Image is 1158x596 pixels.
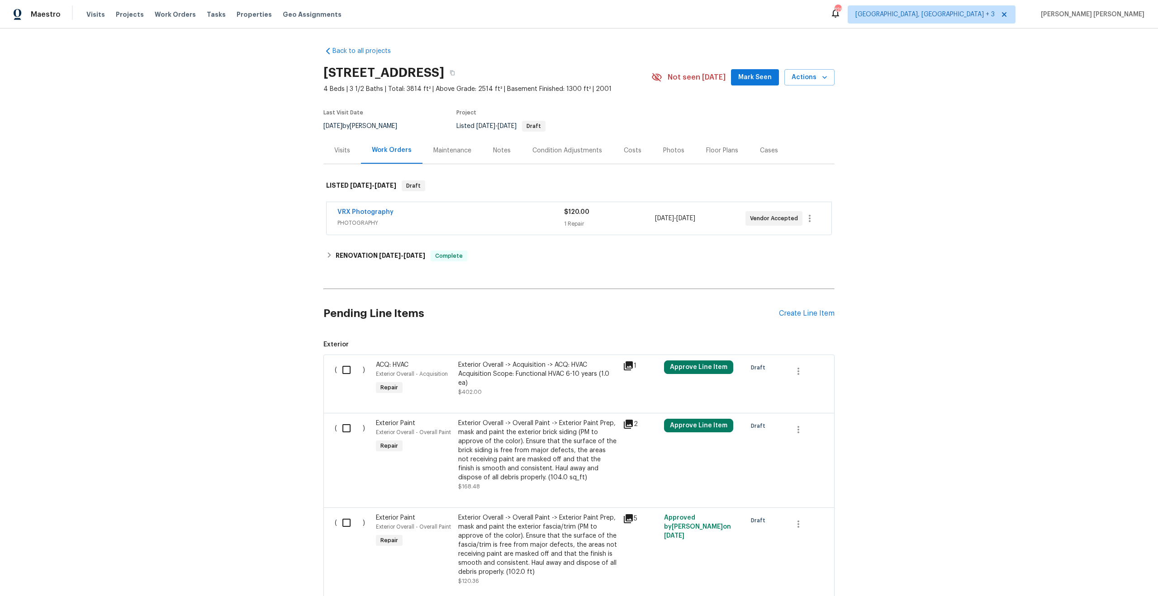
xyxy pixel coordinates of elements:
div: Work Orders [372,146,412,155]
div: 5 [623,513,659,524]
span: Approved by [PERSON_NAME] on [664,515,731,539]
div: Exterior Overall -> Overall Paint -> Exterior Paint Prep, mask and paint the exterior fascia/trim... [458,513,617,577]
span: [DATE] [350,182,372,189]
span: [PERSON_NAME] [PERSON_NAME] [1037,10,1144,19]
div: Photos [663,146,684,155]
div: Condition Adjustments [532,146,602,155]
div: Create Line Item [779,309,835,318]
span: Exterior [323,340,835,349]
span: Geo Assignments [283,10,342,19]
span: Work Orders [155,10,196,19]
span: Projects [116,10,144,19]
span: [DATE] [664,533,684,539]
span: Mark Seen [738,72,772,83]
span: Exterior Overall - Overall Paint [376,524,451,530]
span: Repair [377,536,402,545]
span: Exterior Overall - Acquisition [376,371,448,377]
span: - [655,214,695,223]
span: Repair [377,383,402,392]
button: Approve Line Item [664,360,733,374]
span: $402.00 [458,389,482,395]
button: Mark Seen [731,69,779,86]
span: Exterior Paint [376,420,415,426]
span: - [476,123,517,129]
span: $120.36 [458,578,479,584]
span: ACQ: HVAC [376,362,408,368]
span: 4 Beds | 3 1/2 Baths | Total: 3814 ft² | Above Grade: 2514 ft² | Basement Finished: 1300 ft² | 2001 [323,85,651,94]
h2: [STREET_ADDRESS] [323,68,444,77]
div: Notes [493,146,511,155]
span: Not seen [DATE] [668,73,726,82]
span: [DATE] [655,215,674,222]
div: RENOVATION [DATE]-[DATE]Complete [323,245,835,267]
span: Actions [792,72,827,83]
span: Draft [523,123,545,129]
span: $120.00 [564,209,589,215]
span: [DATE] [323,123,342,129]
span: - [379,252,425,259]
span: Visits [86,10,105,19]
h6: LISTED [326,180,396,191]
span: Properties [237,10,272,19]
div: ( ) [332,511,373,588]
span: Repair [377,441,402,450]
span: $168.48 [458,484,480,489]
span: - [350,182,396,189]
span: [GEOGRAPHIC_DATA], [GEOGRAPHIC_DATA] + 3 [855,10,995,19]
button: Approve Line Item [664,419,733,432]
span: [DATE] [476,123,495,129]
span: [DATE] [375,182,396,189]
div: ( ) [332,416,373,494]
span: Last Visit Date [323,110,363,115]
div: Exterior Overall -> Overall Paint -> Exterior Paint Prep, mask and paint the exterior brick sidin... [458,419,617,482]
span: Maestro [31,10,61,19]
div: Visits [334,146,350,155]
div: ( ) [332,358,373,399]
div: 129 [835,5,841,14]
span: [DATE] [403,252,425,259]
span: Draft [403,181,424,190]
span: [DATE] [676,215,695,222]
h6: RENOVATION [336,251,425,261]
div: LISTED [DATE]-[DATE]Draft [323,171,835,200]
div: Floor Plans [706,146,738,155]
span: Complete [432,251,466,260]
span: Vendor Accepted [750,214,802,223]
span: Project [456,110,476,115]
span: Exterior Overall - Overall Paint [376,430,451,435]
div: by [PERSON_NAME] [323,121,408,132]
div: 2 [623,419,659,430]
button: Copy Address [444,65,460,81]
span: Exterior Paint [376,515,415,521]
span: Draft [751,516,769,525]
a: VRX Photography [337,209,394,215]
span: Listed [456,123,546,129]
span: [DATE] [498,123,517,129]
div: 1 Repair [564,219,655,228]
span: Draft [751,421,769,430]
div: Maintenance [433,146,471,155]
h2: Pending Line Items [323,293,779,335]
div: Costs [624,146,641,155]
div: Exterior Overall -> Acquisition -> ACQ: HVAC Acquisition Scope: Functional HVAC 6-10 years (1.0 ea) [458,360,617,388]
a: Back to all projects [323,47,410,56]
span: Draft [751,363,769,372]
span: PHOTOGRAPHY [337,218,564,227]
div: Cases [760,146,778,155]
div: 1 [623,360,659,371]
span: [DATE] [379,252,401,259]
span: Tasks [207,11,226,18]
button: Actions [784,69,835,86]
